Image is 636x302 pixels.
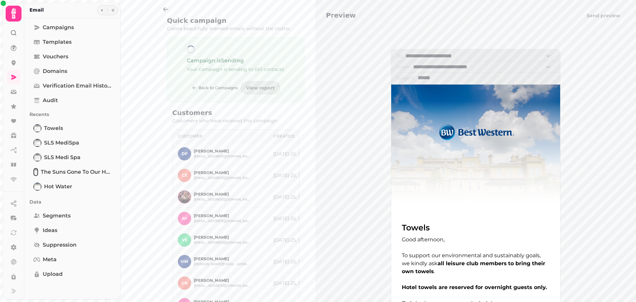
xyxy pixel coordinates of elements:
a: Domains [29,65,115,78]
a: Audit [29,94,115,107]
button: [EMAIL_ADDRESS][DOMAIN_NAME] [194,283,250,288]
a: Campaigns [29,21,115,34]
h1: Towels [402,222,550,233]
div: [DATE]-25, 1:00 pm [273,258,318,265]
strong: Hotel towels are reserved for overnight guests only. [402,284,547,290]
div: [DATE]-25, 1:00 pm [273,237,318,243]
span: View report [246,86,275,90]
h2: Customers [172,108,299,117]
span: Audit [43,96,58,104]
p: [PERSON_NAME] [194,256,250,262]
p: Recents [29,108,115,120]
span: Upload [43,270,63,278]
span: Segments [43,212,71,220]
span: The suns gone to our head, Red Hot Head Spa offer…. [41,168,111,176]
h2: Preview [326,11,356,20]
p: Data [29,196,115,208]
button: [EMAIL_ADDRESS][DOMAIN_NAME] [194,175,250,181]
div: [DATE]-25, 1:01 pm [273,215,318,222]
span: Hot water [44,183,72,191]
span: VS [182,237,187,242]
span: HW [181,259,188,264]
h2: Quick campaign [167,16,294,25]
span: Suppression [43,241,77,249]
p: Customers who have received this campaign [172,117,299,124]
a: Upload [29,268,115,281]
a: SLS Medi SpaSLS Medi Spa [29,151,115,164]
span: SLS MediSpa [44,139,79,147]
label: To: [397,53,403,59]
div: [DATE]-25, 1:00 pm [273,194,318,200]
p: [PERSON_NAME] [194,278,250,283]
span: Vouchers [43,53,68,61]
p: [PERSON_NAME] [194,149,250,154]
a: Vouchers [29,50,115,63]
span: Verification email history [43,82,111,90]
div: [DATE]-25, 1:00 pm [273,172,318,179]
a: TowelsTowels [29,122,115,135]
p: [PERSON_NAME] [194,213,250,218]
a: Meta [29,253,115,266]
img: Towels [34,125,41,132]
span: Campaigns [43,24,74,31]
div: [DATE]-25, 1:00 pm [273,280,318,286]
button: [EMAIL_ADDRESS][DOMAIN_NAME] [194,154,250,159]
p: Your campaign is sending to 661 contacts. [187,65,285,73]
p: [PERSON_NAME] [194,170,250,175]
span: DP [182,151,188,156]
span: CE [182,173,187,178]
button: Send preview [581,11,625,20]
button: Back to Campaigns [192,81,238,94]
div: Customer [178,134,263,139]
p: [PERSON_NAME] [194,235,250,240]
a: The suns gone to our head, Red Hot Head Spa offer….The suns gone to our head, Red Hot Head Spa of... [29,165,115,179]
span: Back to Campaigns [198,86,238,90]
img: branding-header [436,90,515,175]
strong: all leisure club members [438,260,507,267]
p: To support our environmental and sustainably goals, we kindly ask . [402,252,550,275]
button: [EMAIL_ADDRESS][DOMAIN_NAME] [194,197,250,202]
span: Domains [43,67,67,75]
span: Towels [44,124,63,132]
span: Ideas [43,226,57,234]
span: CN [182,280,188,285]
a: Templates [29,35,115,49]
span: SLS Medi Spa [44,153,80,161]
h2: Campaign is Sending [187,56,285,65]
button: [EMAIL_ADDRESS][DOMAIN_NAME] [194,240,250,245]
a: Segments [29,209,115,222]
label: Subject: [397,75,415,81]
span: Templates [43,38,72,46]
img: The suns gone to our head, Red Hot Head Spa offer…. [34,169,37,175]
nav: Tabs [24,18,121,293]
p: Good afternoon, [402,236,550,244]
a: SLS MediSpaSLS MediSpa [29,136,115,150]
img: I W [178,191,191,203]
label: From: [397,64,410,70]
a: Ideas [29,224,115,237]
div: Created [273,134,318,139]
p: [PERSON_NAME] [194,192,250,197]
span: ay [182,216,187,221]
button: View report [240,81,280,94]
p: Create beautifully branded emails without the clutter. [167,25,305,32]
div: [DATE]-25, 12:59 pm [273,151,318,157]
h2: Email [29,7,44,13]
a: Verification email history [29,79,115,92]
img: SLS Medi Spa [34,154,41,161]
a: Suppression [29,238,115,252]
img: Hot water [34,183,41,190]
a: Hot waterHot water [29,180,115,193]
button: [EMAIL_ADDRESS][DOMAIN_NAME] [194,218,250,224]
span: Meta [43,256,57,264]
span: Send preview [587,13,620,18]
button: [PERSON_NAME][EMAIL_ADDRESS][DOMAIN_NAME] [194,262,250,267]
img: SLS MediSpa [34,140,41,146]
